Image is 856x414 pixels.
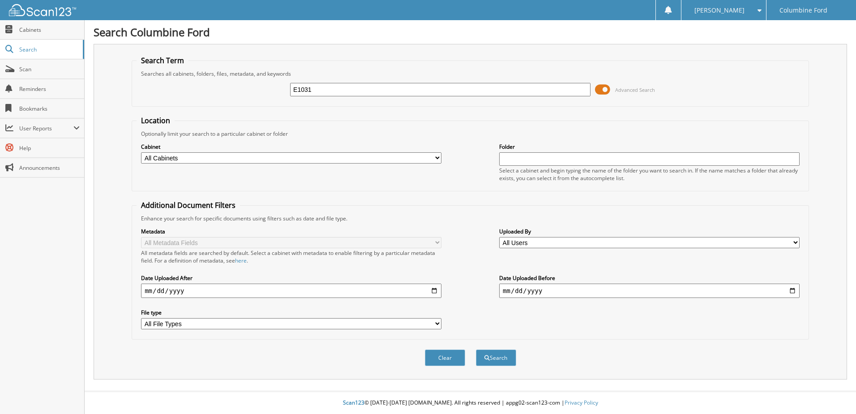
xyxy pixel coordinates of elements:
label: Date Uploaded Before [499,274,800,282]
span: Help [19,144,80,152]
legend: Search Term [137,56,188,65]
span: Announcements [19,164,80,172]
div: Optionally limit your search to a particular cabinet or folder [137,130,804,138]
input: end [499,284,800,298]
img: scan123-logo-white.svg [9,4,76,16]
span: Cabinets [19,26,80,34]
div: Enhance your search for specific documents using filters such as date and file type. [137,215,804,222]
span: Advanced Search [615,86,655,93]
span: Scan [19,65,80,73]
label: Cabinet [141,143,441,151]
label: Uploaded By [499,228,800,235]
div: © [DATE]-[DATE] [DOMAIN_NAME]. All rights reserved | appg02-scan123-com | [85,392,856,414]
span: [PERSON_NAME] [694,8,745,13]
span: Bookmarks [19,105,80,112]
a: Privacy Policy [565,399,598,406]
input: start [141,284,441,298]
legend: Additional Document Filters [137,200,240,210]
span: Reminders [19,85,80,93]
span: Search [19,46,78,53]
button: Clear [425,349,465,366]
div: All metadata fields are searched by default. Select a cabinet with metadata to enable filtering b... [141,249,441,264]
span: Columbine Ford [779,8,827,13]
h1: Search Columbine Ford [94,25,847,39]
div: Select a cabinet and begin typing the name of the folder you want to search in. If the name match... [499,167,800,182]
button: Search [476,349,516,366]
div: Searches all cabinets, folders, files, metadata, and keywords [137,70,804,78]
legend: Location [137,116,175,125]
a: here [235,257,247,264]
iframe: Chat Widget [811,371,856,414]
label: Folder [499,143,800,151]
span: User Reports [19,125,73,132]
label: Metadata [141,228,441,235]
span: Scan123 [343,399,364,406]
label: File type [141,309,441,316]
label: Date Uploaded After [141,274,441,282]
